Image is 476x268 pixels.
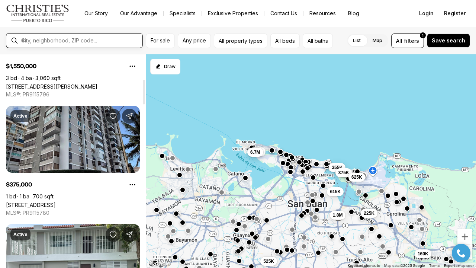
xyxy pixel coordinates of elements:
[422,32,424,38] span: 1
[150,59,180,74] button: Start drawing
[348,173,365,182] button: 625K
[6,4,70,22] img: logo
[78,8,114,19] a: Our Story
[151,38,170,44] span: For sale
[351,174,362,180] span: 625K
[391,33,424,48] button: Allfilters1
[404,37,419,45] span: filters
[444,264,474,268] a: Report a map error
[146,33,175,48] button: For sale
[250,149,260,155] span: 6.7M
[364,210,374,216] span: 225K
[270,33,300,48] button: All beds
[125,59,140,74] button: Property options
[335,168,352,177] button: 375K
[264,8,303,19] button: Contact Us
[418,251,428,257] span: 160K
[214,33,267,48] button: All property types
[106,227,120,242] button: Save Property: 20 PONCE DE LEON #305
[427,33,470,48] button: Save search
[432,38,465,44] span: Save search
[249,147,266,156] button: 435K
[444,10,466,16] span: Register
[329,163,345,172] button: 355K
[384,264,425,268] span: Map data ©2025 Google
[415,249,431,258] button: 160K
[429,264,440,268] a: Terms (opens in new tab)
[332,165,342,170] span: 355K
[260,256,277,265] button: 525K
[202,8,264,19] a: Exclusive Properties
[303,8,342,19] a: Resources
[347,34,367,47] label: List
[114,8,163,19] a: Our Advantage
[327,187,344,196] button: 615K
[164,8,202,19] a: Specialists
[457,229,472,244] button: Zoom in
[330,188,341,194] span: 615K
[122,227,137,242] button: Share Property
[333,212,343,218] span: 1.8M
[125,177,140,192] button: Property options
[263,258,274,264] span: 525K
[396,37,402,45] span: All
[183,38,206,44] span: Any price
[122,109,137,124] button: Share Property
[247,147,263,156] button: 6.7M
[361,208,377,217] button: 225K
[338,169,349,175] span: 375K
[178,33,211,48] button: Any price
[13,113,28,119] p: Active
[330,210,346,219] button: 1.8M
[13,232,28,237] p: Active
[367,34,388,47] label: Map
[419,10,434,16] span: Login
[415,6,438,21] button: Login
[440,6,470,21] button: Register
[6,202,56,208] a: 4123 ISLA VERDE AVE #201, CAROLINA PR, 00979
[303,33,333,48] button: All baths
[106,109,120,124] button: Save Property: 4123 ISLA VERDE AVE #201
[342,8,365,19] a: Blog
[6,83,97,90] a: 1520 ASHFORD AVE. #4, SAN JUAN PR, 00911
